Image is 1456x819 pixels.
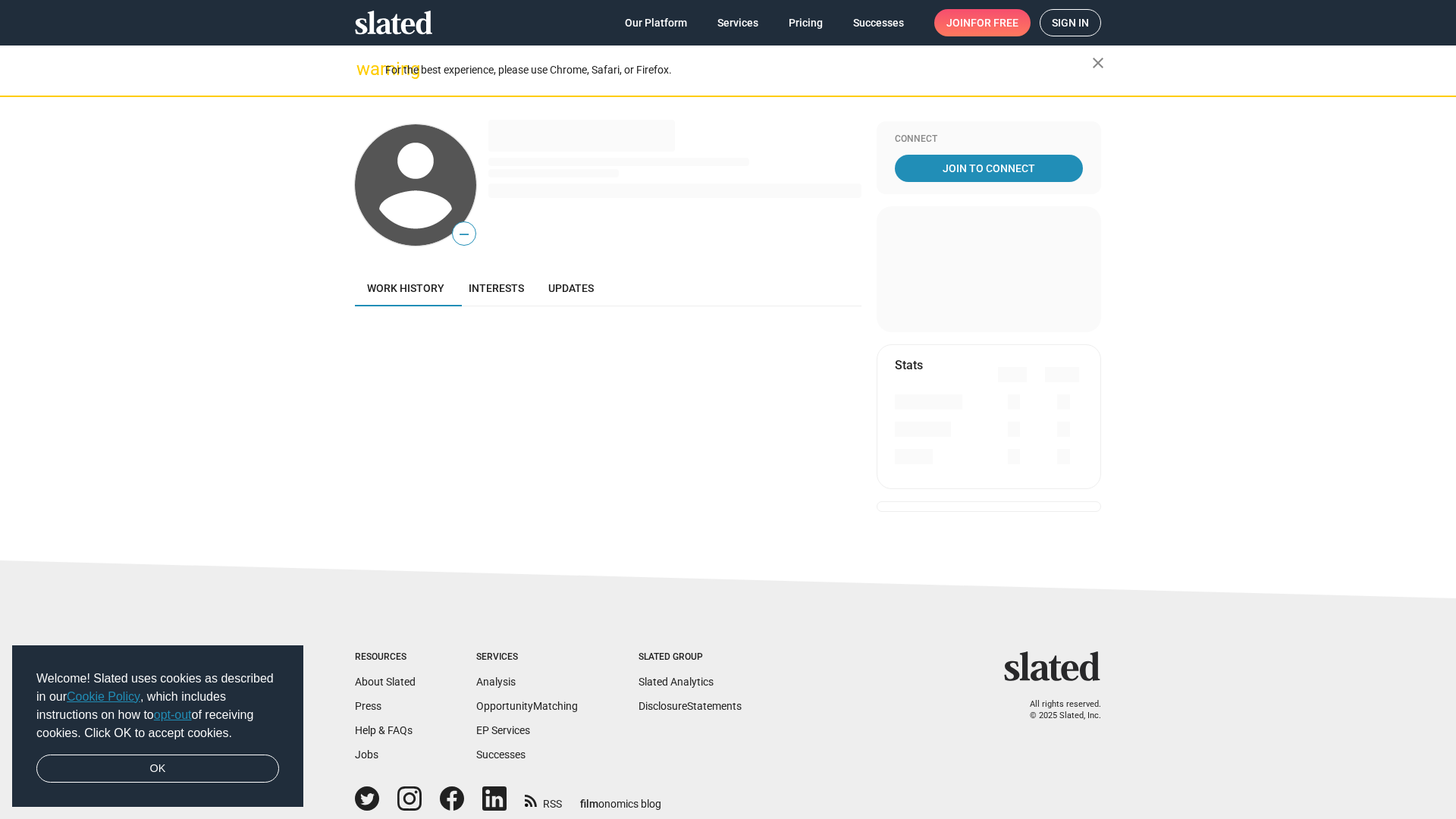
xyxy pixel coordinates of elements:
[1052,10,1089,36] span: Sign in
[898,155,1080,182] span: Join To Connect
[639,651,742,664] div: Slated Group
[355,700,381,712] a: Press
[356,60,375,78] mat-icon: warning
[469,282,524,294] span: Interests
[476,700,578,712] a: OpportunityMatching
[476,748,526,761] a: Successes
[625,9,687,36] span: Our Platform
[154,708,192,721] a: opt-out
[355,724,413,736] a: Help & FAQs
[705,9,770,36] a: Services
[841,9,916,36] a: Successes
[934,9,1031,36] a: Joinfor free
[895,155,1083,182] a: Join To Connect
[355,748,378,761] a: Jobs
[548,282,594,294] span: Updates
[777,9,835,36] a: Pricing
[639,700,742,712] a: DisclosureStatements
[1014,699,1101,721] p: All rights reserved. © 2025 Slated, Inc.
[67,690,140,703] a: Cookie Policy
[476,724,530,736] a: EP Services
[1089,54,1107,72] mat-icon: close
[639,676,714,688] a: Slated Analytics
[36,670,279,742] span: Welcome! Slated uses cookies as described in our , which includes instructions on how to of recei...
[367,282,444,294] span: Work history
[355,651,416,664] div: Resources
[476,651,578,664] div: Services
[895,133,1083,146] div: Connect
[536,270,606,306] a: Updates
[476,676,516,688] a: Analysis
[385,60,1092,80] div: For the best experience, please use Chrome, Safari, or Firefox.
[355,676,416,688] a: About Slated
[946,9,1018,36] span: Join
[853,9,904,36] span: Successes
[580,785,661,811] a: filmonomics blog
[580,798,598,810] span: film
[613,9,699,36] a: Our Platform
[717,9,758,36] span: Services
[525,788,562,811] a: RSS
[36,755,279,783] a: dismiss cookie message
[457,270,536,306] a: Interests
[355,270,457,306] a: Work history
[789,9,823,36] span: Pricing
[1040,9,1101,36] a: Sign in
[12,645,303,808] div: cookieconsent
[895,357,923,373] mat-card-title: Stats
[453,224,475,244] span: —
[971,9,1018,36] span: for free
